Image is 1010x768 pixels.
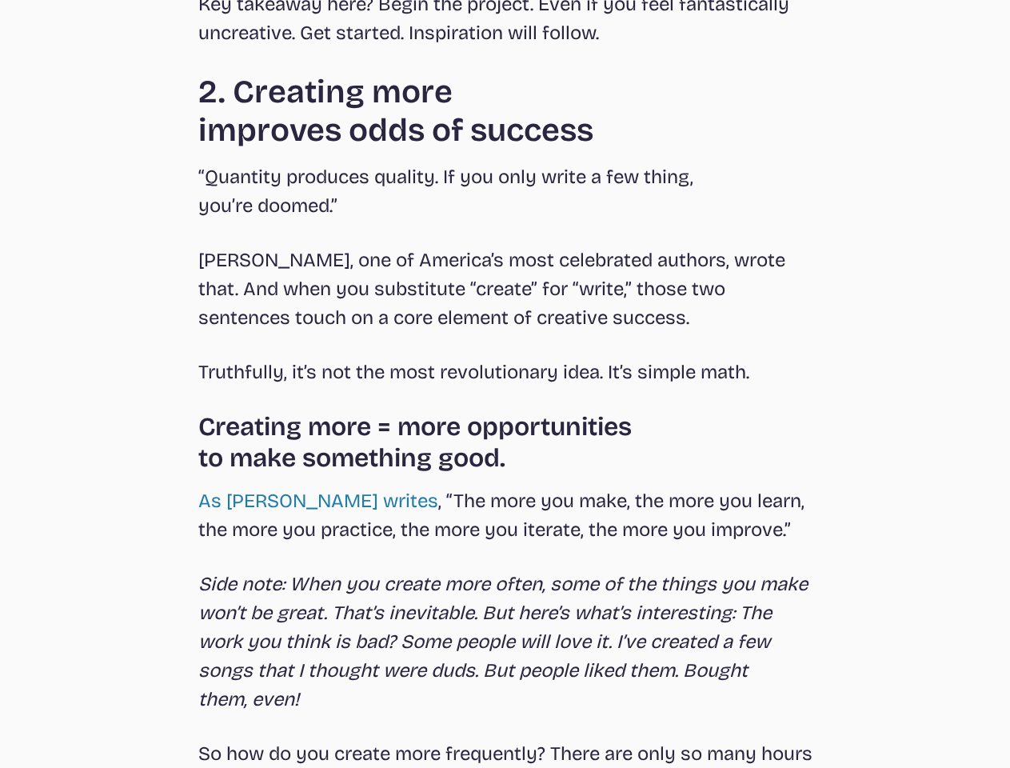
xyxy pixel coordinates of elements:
[198,73,812,150] h2: 2. Creating more improves odds of success
[198,162,812,220] p: “Quantity produces quality. If you only write a few thing, you’re doomed.”
[198,573,808,710] em: Side note: When you create more often, some of the things you make won’t be great. That’s inevita...
[198,490,438,512] a: As [PERSON_NAME] writes
[198,412,812,474] h3: Creating more = more opportunities to make something good.
[198,246,812,332] p: [PERSON_NAME], one of America’s most celebrated authors, wrote that. And when you substitute “cre...
[198,486,812,544] p: , “The more you make, the more you learn, the more you practice, the more you iterate, the more y...
[198,358,812,386] p: Truthfully, it’s not the most revolutionary idea. It’s simple math.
